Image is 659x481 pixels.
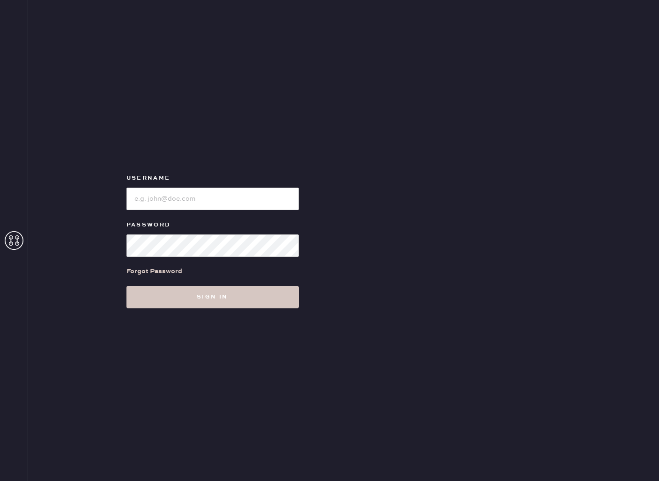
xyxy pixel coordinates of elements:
[126,173,299,184] label: Username
[126,188,299,210] input: e.g. john@doe.com
[126,219,299,231] label: Password
[126,257,182,286] a: Forgot Password
[126,286,299,308] button: Sign in
[126,266,182,277] div: Forgot Password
